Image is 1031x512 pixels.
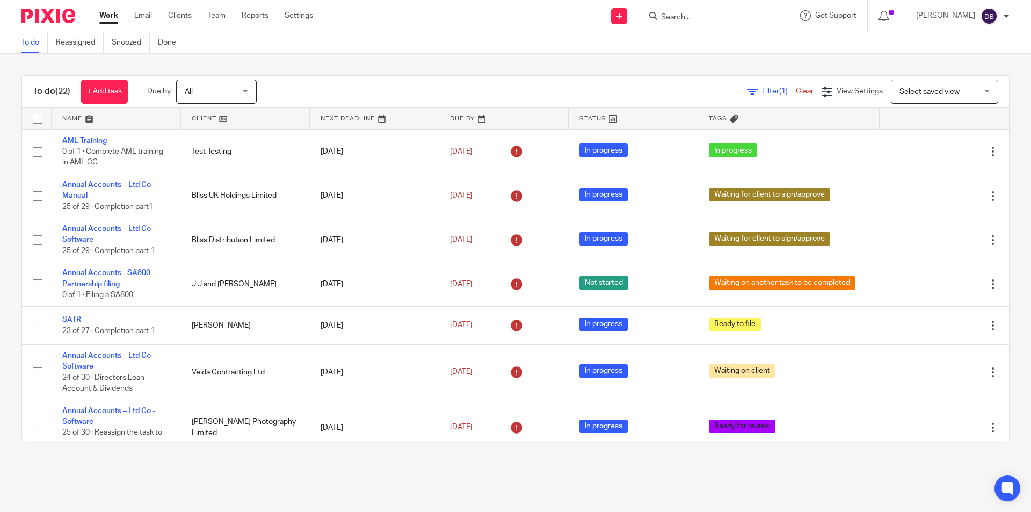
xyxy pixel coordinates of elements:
[709,143,757,157] span: In progress
[62,181,155,199] a: Annual Accounts – Ltd Co - Manual
[181,262,310,306] td: J J and [PERSON_NAME]
[310,400,439,455] td: [DATE]
[709,188,830,201] span: Waiting for client to sign/approve
[21,9,75,23] img: Pixie
[62,269,150,287] a: Annual Accounts - SA800 Partnership filing
[579,420,628,433] span: In progress
[779,88,788,95] span: (1)
[660,13,757,23] input: Search
[450,369,473,376] span: [DATE]
[55,87,70,96] span: (22)
[134,10,152,21] a: Email
[815,12,856,19] span: Get Support
[181,400,310,455] td: [PERSON_NAME] Photography Limited
[62,407,155,426] a: Annual Accounts – Ltd Co - Software
[709,232,830,246] span: Waiting for client to sign/approve
[709,420,775,433] span: Ready for review
[62,148,163,167] span: 0 of 1 · Complete AML training in AML CC
[579,143,628,157] span: In progress
[899,88,960,96] span: Select saved view
[310,129,439,174] td: [DATE]
[709,116,727,121] span: Tags
[56,32,104,53] a: Reassigned
[310,306,439,344] td: [DATE]
[62,225,155,243] a: Annual Accounts – Ltd Co - Software
[450,280,473,288] span: [DATE]
[762,88,796,95] span: Filter
[62,203,153,211] span: 25 of 29 · Completion part1
[709,276,855,290] span: Waiting on another task to be completed
[112,32,150,53] a: Snoozed
[285,10,313,21] a: Settings
[62,352,155,370] a: Annual Accounts – Ltd Co - Software
[579,364,628,378] span: In progress
[796,88,814,95] a: Clear
[450,148,473,155] span: [DATE]
[181,218,310,262] td: Bliss Distribution Limited
[81,80,128,104] a: + Add task
[709,364,775,378] span: Waiting on client
[310,262,439,306] td: [DATE]
[62,247,155,255] span: 25 of 29 · Completion part 1
[310,218,439,262] td: [DATE]
[579,188,628,201] span: In progress
[62,374,144,393] span: 24 of 30 · Directors Loan Account & Dividends
[62,316,81,323] a: SATR
[981,8,998,25] img: svg%3E
[579,318,628,331] span: In progress
[837,88,883,95] span: View Settings
[450,322,473,329] span: [DATE]
[62,291,133,299] span: 0 of 1 · Filing a SA800
[242,10,268,21] a: Reports
[181,306,310,344] td: [PERSON_NAME]
[62,327,155,335] span: 23 of 27 · Completion part 1
[147,86,171,97] p: Due by
[158,32,184,53] a: Done
[579,232,628,246] span: In progress
[181,345,310,400] td: Veida Contracting Ltd
[62,429,162,448] span: 25 of 30 · Reassign the task to reviewer
[450,423,473,431] span: [DATE]
[450,192,473,199] span: [DATE]
[62,137,107,145] a: AML Training
[185,88,193,96] span: All
[33,86,70,97] h1: To do
[916,10,975,21] p: [PERSON_NAME]
[181,129,310,174] td: Test Testing
[208,10,226,21] a: Team
[168,10,192,21] a: Clients
[450,236,473,244] span: [DATE]
[709,318,761,331] span: Ready to file
[310,345,439,400] td: [DATE]
[99,10,118,21] a: Work
[310,174,439,218] td: [DATE]
[579,276,628,290] span: Not started
[181,174,310,218] td: Bliss UK Holdings Limited
[21,32,48,53] a: To do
